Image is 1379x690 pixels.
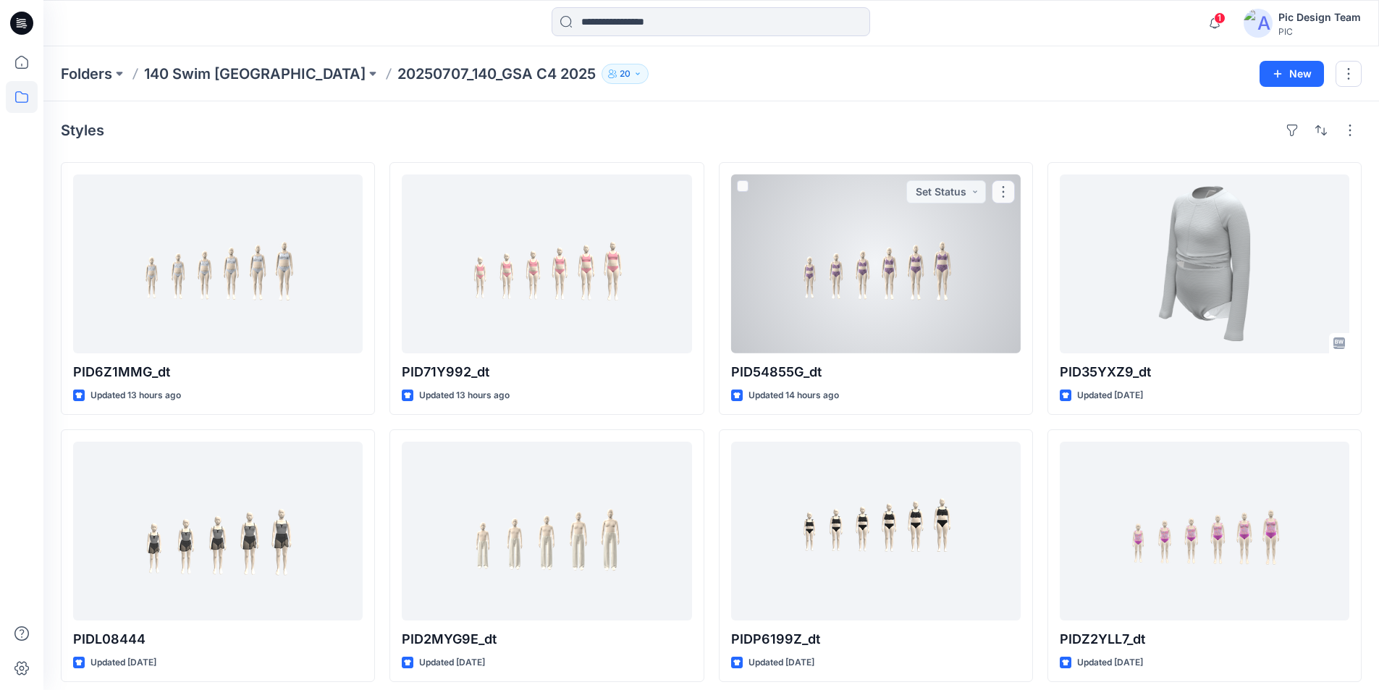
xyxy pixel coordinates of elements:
a: Folders [61,64,112,84]
p: PIDZ2YLL7_dt [1060,629,1349,649]
p: PID2MYG9E_dt [402,629,691,649]
a: PID35YXZ9_dt [1060,174,1349,353]
a: 140 Swim [GEOGRAPHIC_DATA] [144,64,366,84]
div: PIC [1278,26,1361,37]
a: PID71Y992_dt [402,174,691,353]
span: 1 [1214,12,1226,24]
p: 20 [620,66,631,82]
p: PID35YXZ9_dt [1060,362,1349,382]
p: Updated 13 hours ago [419,388,510,403]
p: Updated 13 hours ago [90,388,181,403]
p: Updated [DATE] [90,655,156,670]
p: PIDP6199Z_dt [731,629,1021,649]
button: New [1260,61,1324,87]
p: Updated [DATE] [1077,655,1143,670]
a: PIDZ2YLL7_dt [1060,442,1349,620]
button: 20 [602,64,649,84]
a: PIDP6199Z_dt [731,442,1021,620]
a: PID6Z1MMG_dt [73,174,363,353]
p: PID71Y992_dt [402,362,691,382]
p: Updated 14 hours ago [748,388,839,403]
img: avatar [1244,9,1273,38]
a: PIDL08444 [73,442,363,620]
div: Pic Design Team [1278,9,1361,26]
p: PID54855G_dt [731,362,1021,382]
p: PID6Z1MMG_dt [73,362,363,382]
a: PID2MYG9E_dt [402,442,691,620]
p: Updated [DATE] [748,655,814,670]
p: Updated [DATE] [419,655,485,670]
p: PIDL08444 [73,629,363,649]
h4: Styles [61,122,104,139]
p: Updated [DATE] [1077,388,1143,403]
p: 20250707_140_GSA C4 2025 [397,64,596,84]
a: PID54855G_dt [731,174,1021,353]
